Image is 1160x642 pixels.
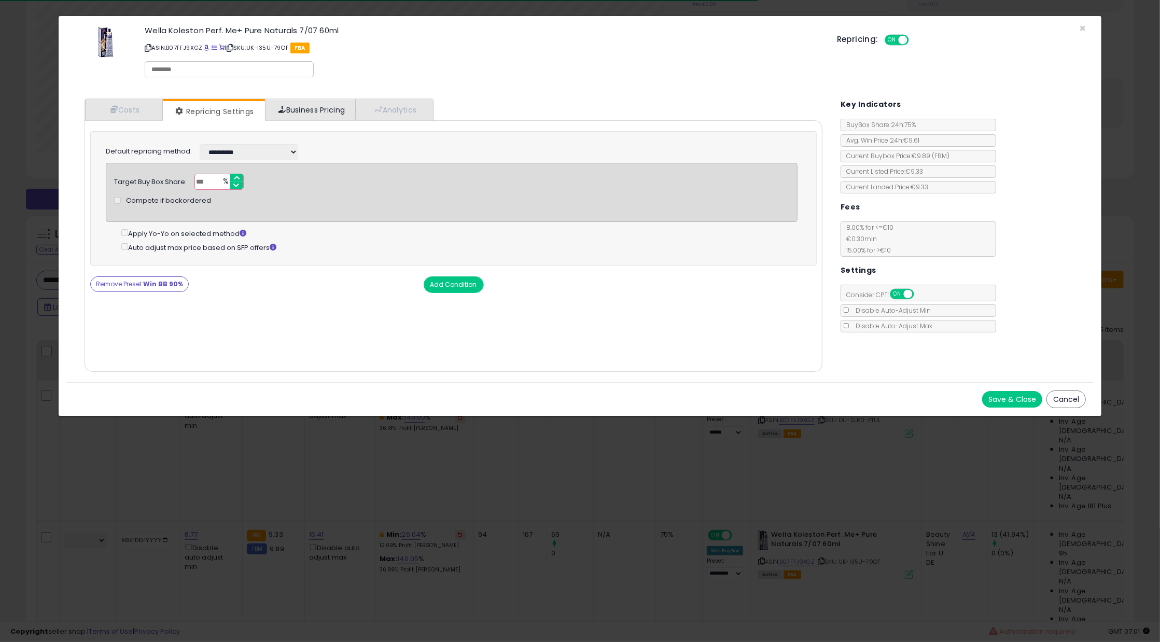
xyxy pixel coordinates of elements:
[265,99,356,120] a: Business Pricing
[837,35,878,44] h5: Repricing:
[841,223,893,255] span: 8.00 % for <= €10
[90,276,189,292] button: Remove Preset:
[841,136,919,145] span: Avg. Win Price 24h: €9.61
[356,99,432,120] a: Analytics
[163,101,264,122] a: Repricing Settings
[891,290,904,299] span: ON
[841,264,876,277] h5: Settings
[424,276,484,293] button: Add Condition
[204,44,209,52] a: BuyBox page
[121,227,798,239] div: Apply Yo-Yo on selected method
[290,43,310,53] span: FBA
[217,174,233,190] span: %
[106,147,192,157] label: Default repricing method:
[1046,390,1086,408] button: Cancel
[121,241,798,253] div: Auto adjust max price based on SFP offers
[219,44,225,52] a: Your listing only
[145,26,821,34] h3: Wella Koleston Perf. Me+ Pure Naturals 7/07 60ml
[841,201,860,214] h5: Fees
[841,151,949,160] span: Current Buybox Price:
[850,306,931,315] span: Disable Auto-Adjust Min
[1079,21,1086,36] span: ×
[913,290,929,299] span: OFF
[886,36,899,45] span: ON
[907,36,924,45] span: OFF
[841,98,901,111] h5: Key Indicators
[841,120,916,129] span: BuyBox Share 24h: 75%
[114,174,187,187] div: Target Buy Box Share:
[126,196,211,206] span: Compete if backordered
[85,99,163,120] a: Costs
[932,151,949,160] span: ( FBM )
[850,322,932,330] span: Disable Auto-Adjust Max
[145,39,821,56] p: ASIN: B07FFJ9XGZ | SKU: UK-I35U-79OF
[143,280,183,288] strong: Win BB 90%
[841,167,923,176] span: Current Listed Price: €9.33
[841,290,928,299] span: Consider CPT:
[841,234,877,243] span: €0.30 min
[841,246,891,255] span: 15.00 % for > €10
[98,26,114,58] img: 51LH8W41PYS._SL60_.jpg
[212,44,217,52] a: All offer listings
[841,183,928,191] span: Current Landed Price: €9.33
[982,391,1042,408] button: Save & Close
[912,151,949,160] span: €9.89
